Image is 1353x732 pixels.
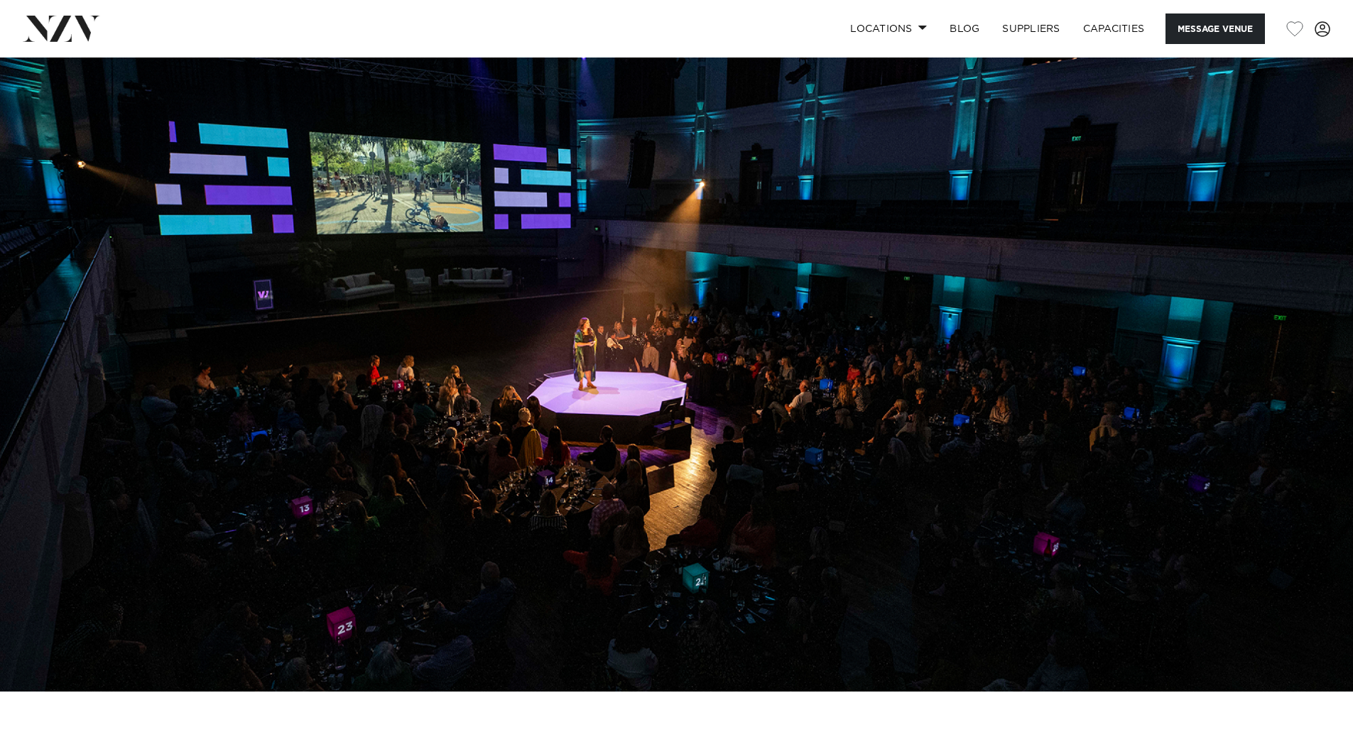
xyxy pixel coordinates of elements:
a: SUPPLIERS [991,13,1071,44]
a: Locations [839,13,938,44]
a: Capacities [1072,13,1156,44]
img: nzv-logo.png [23,16,100,41]
a: BLOG [938,13,991,44]
button: Message Venue [1165,13,1265,44]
